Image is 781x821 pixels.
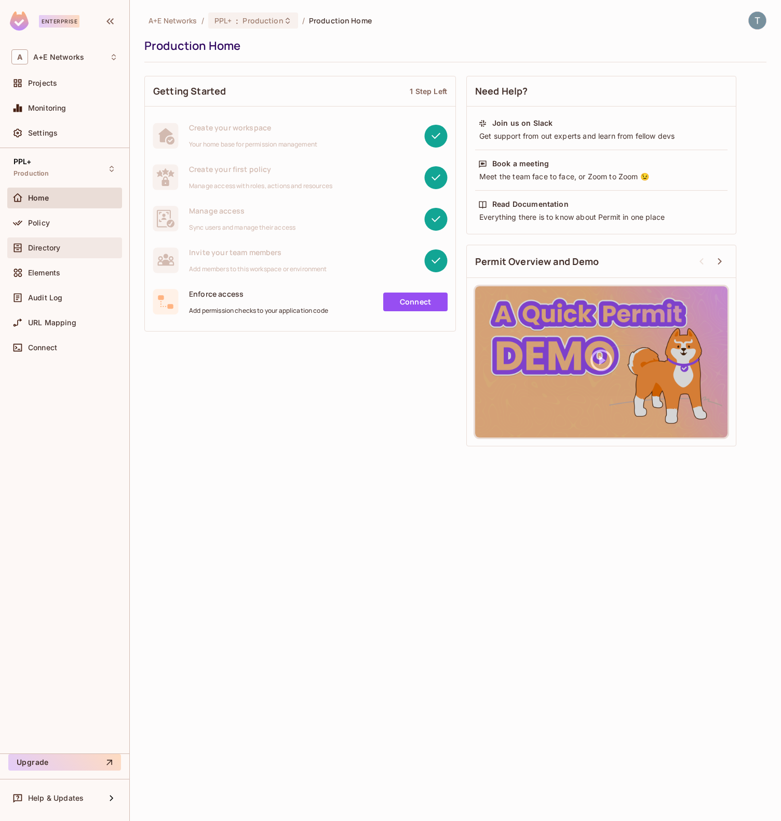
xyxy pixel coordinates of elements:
[149,16,197,25] span: the active workspace
[189,164,332,174] span: Create your first policy
[243,16,283,25] span: Production
[14,169,49,178] span: Production
[28,294,62,302] span: Audit Log
[189,223,295,232] span: Sync users and manage their access
[189,206,295,216] span: Manage access
[189,140,317,149] span: Your home base for permission management
[383,293,448,311] a: Connect
[214,16,232,25] span: PPL+
[28,219,50,227] span: Policy
[309,16,372,25] span: Production Home
[33,53,84,61] span: Workspace: A+E Networks
[28,269,60,277] span: Elements
[749,12,766,29] img: Tapan Shah
[189,247,327,257] span: Invite your team members
[189,289,328,299] span: Enforce access
[28,319,76,327] span: URL Mapping
[201,16,204,25] li: /
[28,129,58,137] span: Settings
[189,265,327,273] span: Add members to this workspace or environment
[28,794,84,802] span: Help & Updates
[8,754,121,771] button: Upgrade
[189,123,317,133] span: Create your workspace
[189,182,332,190] span: Manage access with roles, actions and resources
[475,255,599,268] span: Permit Overview and Demo
[492,158,549,169] div: Book a meeting
[28,343,57,352] span: Connect
[302,16,305,25] li: /
[14,157,32,166] span: PPL+
[478,131,724,141] div: Get support from out experts and learn from fellow devs
[10,11,29,31] img: SReyMgAAAABJRU5ErkJggg==
[39,15,79,28] div: Enterprise
[28,194,49,202] span: Home
[28,244,60,252] span: Directory
[235,17,239,25] span: :
[492,118,553,128] div: Join us on Slack
[492,199,569,209] div: Read Documentation
[11,49,28,64] span: A
[28,79,57,87] span: Projects
[478,212,724,222] div: Everything there is to know about Permit in one place
[410,86,447,96] div: 1 Step Left
[144,38,761,54] div: Production Home
[475,85,528,98] span: Need Help?
[478,171,724,182] div: Meet the team face to face, or Zoom to Zoom 😉
[28,104,66,112] span: Monitoring
[153,85,226,98] span: Getting Started
[189,307,328,315] span: Add permission checks to your application code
